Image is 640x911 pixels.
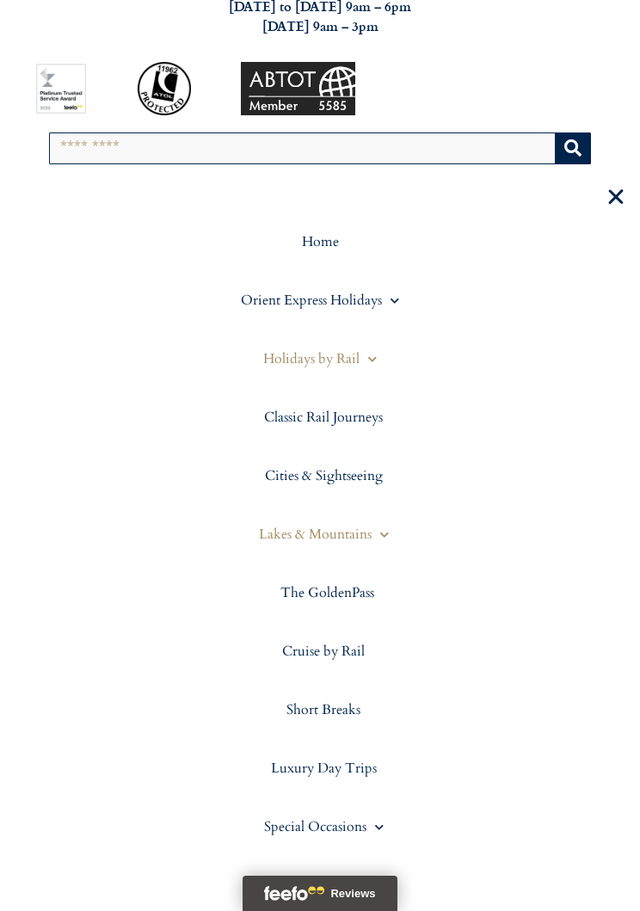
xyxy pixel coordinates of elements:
[22,770,99,789] span: By telephone
[9,680,631,739] a: Short Breaks
[555,133,590,163] button: Search
[9,563,631,622] a: The GoldenPass
[9,271,631,329] a: Orient Express Holidays
[9,563,631,622] ul: Lakes & Mountains
[9,329,631,388] a: Holidays by Rail
[9,388,631,856] ul: Holidays by Rail
[9,212,631,271] a: Home
[9,388,631,446] a: Classic Rail Journeys
[600,182,631,212] div: Menu Toggle
[4,745,18,759] input: By email
[9,505,631,563] a: Lakes & Mountains
[9,797,631,856] a: Special Occasions
[9,622,631,680] a: Cruise by Rail
[4,770,18,784] input: By telephone
[262,16,378,35] strong: [DATE] 9am – 3pm
[9,739,631,797] a: Luxury Day Trips
[9,446,631,505] a: Cities & Sightseeing
[22,745,74,764] span: By email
